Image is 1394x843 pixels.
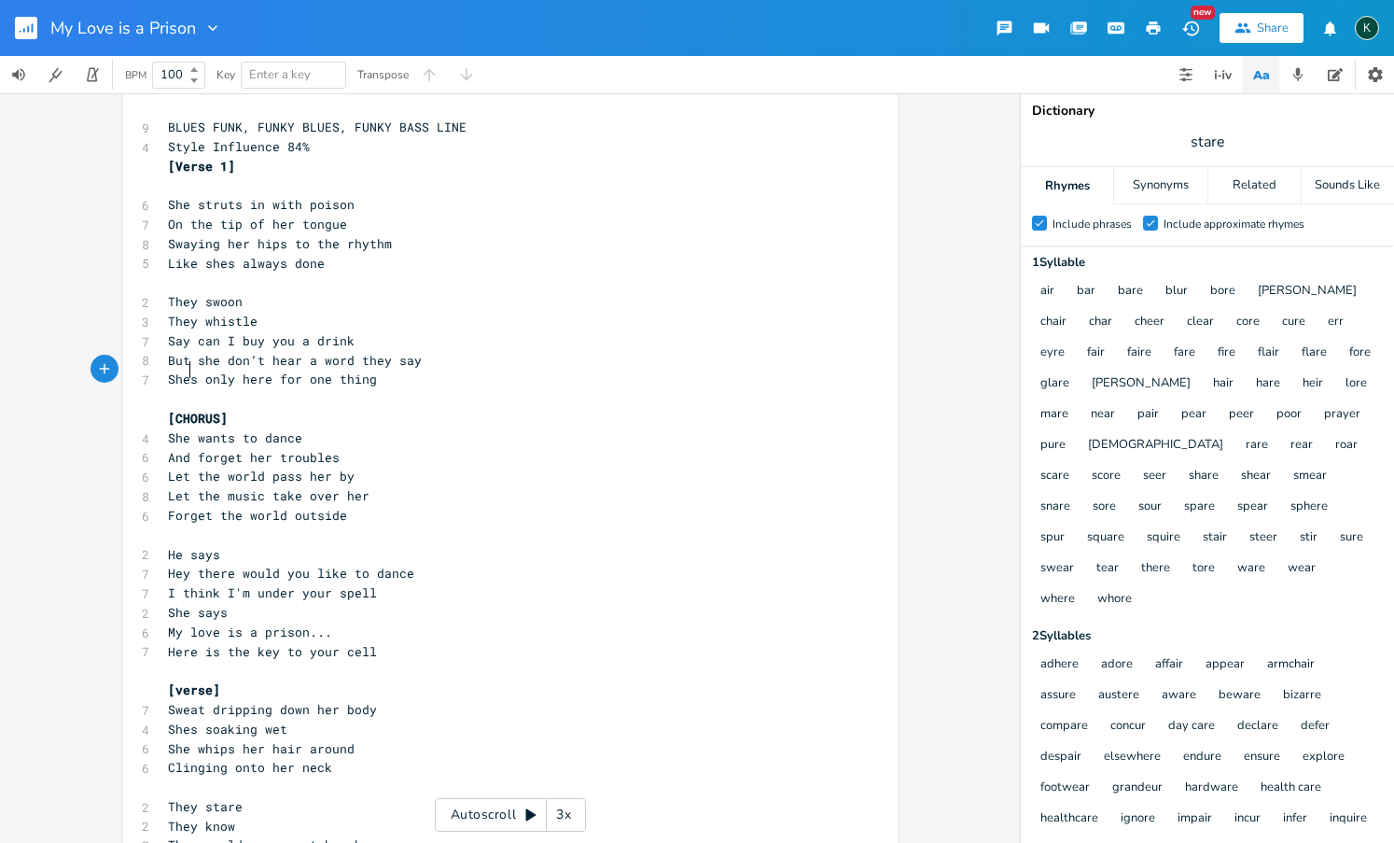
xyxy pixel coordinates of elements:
div: Rhymes [1021,167,1113,204]
span: She whips her hair around [168,740,355,757]
button: bar [1077,284,1095,300]
span: She struts in with poison [168,196,355,213]
button: endure [1183,750,1221,766]
button: [DEMOGRAPHIC_DATA] [1088,438,1223,454]
button: where [1040,592,1075,608]
button: beware [1219,688,1261,704]
span: Enter a key [249,66,311,83]
button: hair [1213,376,1234,392]
div: Related [1208,167,1301,204]
div: Transpose [357,69,409,80]
span: On the tip of her tongue [168,216,347,232]
button: squire [1147,530,1180,546]
span: [CHORUS] [168,410,228,427]
span: Shes only here for one thing [168,371,377,387]
button: steer [1249,530,1277,546]
span: They know [168,818,235,835]
span: And forget her troubles [168,449,340,466]
span: Style Influence 84% [168,138,310,155]
span: [Verse 1] [168,158,235,175]
button: concur [1110,719,1146,735]
div: Include approximate rhymes [1164,218,1304,230]
button: defer [1301,719,1330,735]
button: ensure [1244,750,1280,766]
button: sure [1340,530,1363,546]
button: stair [1203,530,1227,546]
div: Share [1257,20,1289,36]
span: stare [1191,132,1225,153]
span: BLUES FUNK, FUNKY BLUES, FUNKY BASS LINE [168,119,467,135]
span: But she don’t hear a word they say [168,352,422,369]
button: score [1092,469,1121,485]
span: They swoon [168,293,243,310]
button: pure [1040,438,1066,454]
span: Hey there would you like to dance [168,565,414,582]
button: swear [1040,561,1074,577]
div: Include phrases [1052,218,1132,230]
span: My love is a prison... [168,624,332,640]
button: spear [1237,499,1268,515]
button: ware [1237,561,1265,577]
button: faire [1127,345,1151,361]
button: fair [1087,345,1105,361]
button: adore [1101,657,1133,673]
button: heir [1303,376,1323,392]
div: 1 Syllable [1032,257,1383,269]
span: I think I'm under your spell [168,584,377,601]
button: clear [1187,315,1214,330]
button: aware [1162,688,1196,704]
button: footwear [1040,780,1090,796]
button: whore [1097,592,1132,608]
button: grandeur [1112,780,1163,796]
span: Clinging onto her neck [168,759,332,776]
span: Swaying her hips to the rhythm [168,235,392,252]
span: Say can I buy you a drink [168,332,355,349]
button: scare [1040,469,1069,485]
button: healthcare [1040,811,1098,827]
button: blur [1165,284,1188,300]
button: assure [1040,688,1076,704]
button: air [1040,284,1054,300]
button: Share [1220,13,1303,43]
button: K [1355,7,1379,49]
button: spare [1184,499,1215,515]
button: explore [1303,750,1345,766]
button: austere [1098,688,1139,704]
span: Like shes always done [168,255,325,272]
button: fare [1174,345,1195,361]
button: affair [1155,657,1183,673]
span: They stare [168,798,243,815]
button: tore [1192,561,1215,577]
button: flair [1258,345,1279,361]
button: smear [1293,469,1327,485]
button: armchair [1267,657,1315,673]
div: Key [216,69,235,80]
span: Forget the world outside [168,507,347,524]
button: poor [1276,407,1302,423]
button: snare [1040,499,1070,515]
button: despair [1040,750,1081,766]
button: health care [1261,780,1321,796]
button: core [1236,315,1260,330]
button: err [1328,315,1344,330]
button: sphere [1290,499,1328,515]
button: rear [1290,438,1313,454]
span: [verse] [168,681,220,698]
button: sore [1093,499,1116,515]
button: there [1141,561,1170,577]
div: Dictionary [1032,105,1383,118]
button: cure [1282,315,1305,330]
button: flare [1302,345,1327,361]
span: Here is the key to your cell [168,643,377,660]
button: declare [1237,719,1278,735]
button: compare [1040,719,1088,735]
button: share [1189,469,1219,485]
div: Synonyms [1114,167,1206,204]
button: stir [1300,530,1317,546]
button: cheer [1135,315,1164,330]
button: char [1089,315,1112,330]
button: fire [1218,345,1235,361]
button: inquire [1330,811,1367,827]
div: New [1191,6,1215,20]
button: chair [1040,315,1066,330]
